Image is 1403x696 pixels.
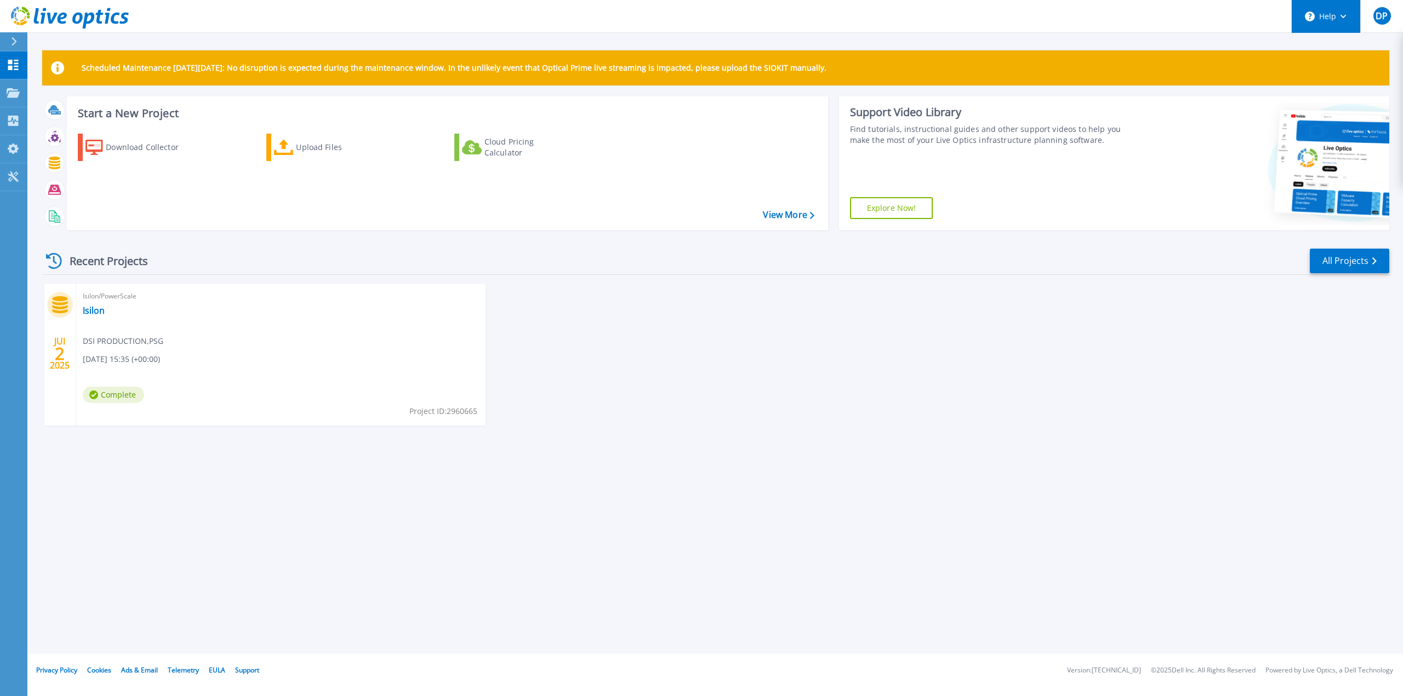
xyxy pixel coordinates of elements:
[83,305,105,316] a: Isilon
[1067,667,1141,674] li: Version: [TECHNICAL_ID]
[850,197,933,219] a: Explore Now!
[296,136,384,158] div: Upload Files
[42,248,163,274] div: Recent Projects
[850,105,1134,119] div: Support Video Library
[49,333,70,373] div: JUI 2025
[1310,249,1389,273] a: All Projects
[87,665,111,675] a: Cookies
[484,136,572,158] div: Cloud Pricing Calculator
[235,665,259,675] a: Support
[168,665,199,675] a: Telemetry
[78,107,814,119] h3: Start a New Project
[55,349,65,358] span: 2
[106,136,193,158] div: Download Collector
[83,290,479,302] span: Isilon/PowerScale
[36,665,77,675] a: Privacy Policy
[83,353,160,365] span: [DATE] 15:35 (+00:00)
[78,134,200,161] a: Download Collector
[850,124,1134,146] div: Find tutorials, instructional guides and other support videos to help you make the most of your L...
[209,665,225,675] a: EULA
[454,134,577,161] a: Cloud Pricing Calculator
[1151,667,1256,674] li: © 2025 Dell Inc. All Rights Reserved
[83,387,144,403] span: Complete
[266,134,389,161] a: Upload Files
[121,665,158,675] a: Ads & Email
[409,405,477,417] span: Project ID: 2960665
[1376,11,1388,20] span: DP
[83,335,163,347] span: DSI PRODUCTION , PSG
[1265,667,1393,674] li: Powered by Live Optics, a Dell Technology
[82,64,826,72] p: Scheduled Maintenance [DATE][DATE]: No disruption is expected during the maintenance window. In t...
[763,210,814,220] a: View More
